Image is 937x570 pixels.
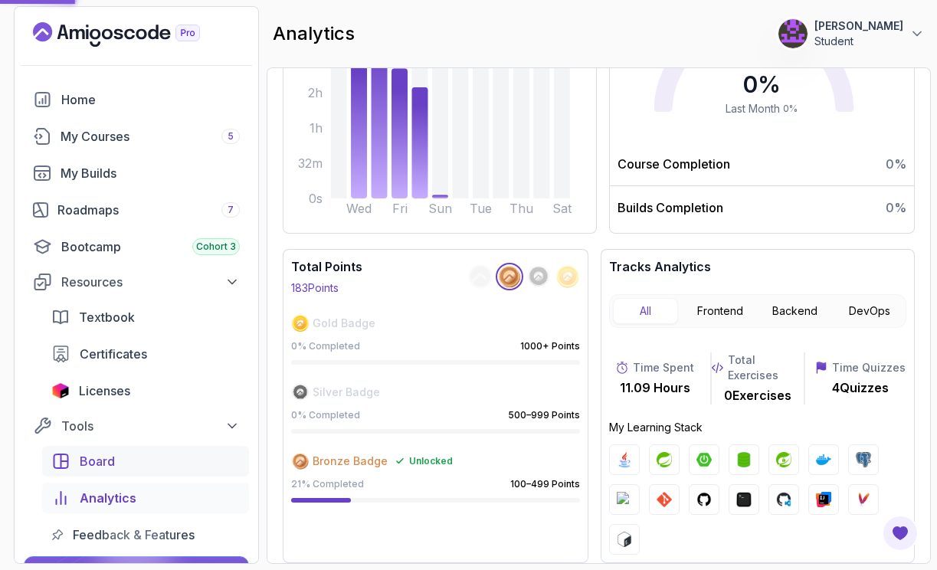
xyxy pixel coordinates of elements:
button: Open Feedback Button [882,515,919,552]
button: Backend [762,298,827,324]
img: postgres logo [856,452,871,467]
p: Time Quizzes [832,360,906,375]
img: user profile image [778,19,808,48]
tspan: Thu [509,201,533,216]
p: 500–999 Points [508,409,580,421]
p: Total Exercises [728,352,803,383]
div: Resources [61,273,240,291]
p: 11.09 Hours [620,378,690,397]
tspan: Tue [470,201,492,216]
a: analytics [42,483,249,513]
span: 0 % [886,155,906,173]
span: 7 [228,204,234,216]
h3: Tracks Analytics [609,257,906,276]
tspan: 0s [309,192,323,206]
a: textbook [42,302,249,332]
a: roadmaps [24,195,249,225]
span: Gold Badge [313,316,375,331]
button: DevOps [837,298,903,324]
p: 183 Points [291,280,339,296]
img: spring-security logo [776,452,791,467]
p: My Learning Stack [609,420,906,435]
img: docker logo [816,452,831,467]
div: Home [61,90,240,109]
span: Analytics [80,489,136,507]
a: Landing page [33,22,235,47]
img: intellij logo [816,492,831,507]
img: github logo [696,492,712,507]
span: Textbook [79,308,135,326]
img: spring logo [657,452,672,467]
button: user profile image[PERSON_NAME]Student [778,18,925,49]
span: Last Month [726,101,780,116]
tspan: Fri [392,201,408,216]
div: My Courses [61,127,240,146]
span: Feedback & Features [73,526,195,544]
p: 0 Exercises [724,386,791,405]
div: Roadmaps [57,201,240,219]
tspan: Sun [428,201,452,216]
p: Time Spent [633,360,694,375]
p: Student [814,34,903,49]
a: feedback [42,519,249,550]
p: Course Completion [618,155,730,173]
div: My Builds [61,164,240,182]
img: git logo [657,492,672,507]
button: Frontend [687,298,753,324]
p: 21 % Completed [291,478,364,490]
span: Bronze Badge [313,454,388,469]
a: home [24,84,249,115]
span: Licenses [79,382,130,400]
img: terminal logo [736,492,752,507]
img: codespaces logo [776,492,791,507]
a: bootcamp [24,231,249,262]
span: 0 % [783,103,798,115]
div: Bootcamp [61,237,240,256]
span: Unlocked [409,455,453,467]
img: bash logo [617,532,632,547]
a: licenses [42,375,249,406]
span: 5 [228,130,234,142]
a: board [42,446,249,477]
span: 0 % [742,70,781,98]
button: Tools [24,412,249,440]
p: 0 % Completed [291,409,360,421]
p: 0 % Completed [291,340,360,352]
img: java logo [617,452,632,467]
span: Certificates [80,345,147,363]
button: Resources [24,268,249,296]
img: spring-boot logo [696,452,712,467]
img: h2 logo [617,492,632,507]
tspan: 1h [310,121,323,136]
p: Builds Completion [618,198,723,217]
h2: analytics [273,21,355,46]
span: Cohort 3 [196,241,236,253]
a: builds [24,158,249,188]
img: spring-data-jpa logo [736,452,752,467]
div: Tools [61,417,240,435]
h3: Total Points [291,257,362,276]
tspan: Sat [552,201,572,216]
p: [PERSON_NAME] [814,18,903,34]
span: Silver Badge [313,385,380,400]
tspan: Wed [346,201,372,216]
span: 0 % [886,198,906,217]
a: courses [24,121,249,152]
a: certificates [42,339,249,369]
tspan: 32m [298,156,323,171]
img: jetbrains icon [51,383,70,398]
p: 1000+ Points [520,340,580,352]
p: 100–499 Points [510,478,580,490]
p: 4 Quizzes [832,378,889,397]
img: maven logo [856,492,871,507]
tspan: 2h [308,86,323,100]
span: Board [80,452,115,470]
button: All [613,298,678,324]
